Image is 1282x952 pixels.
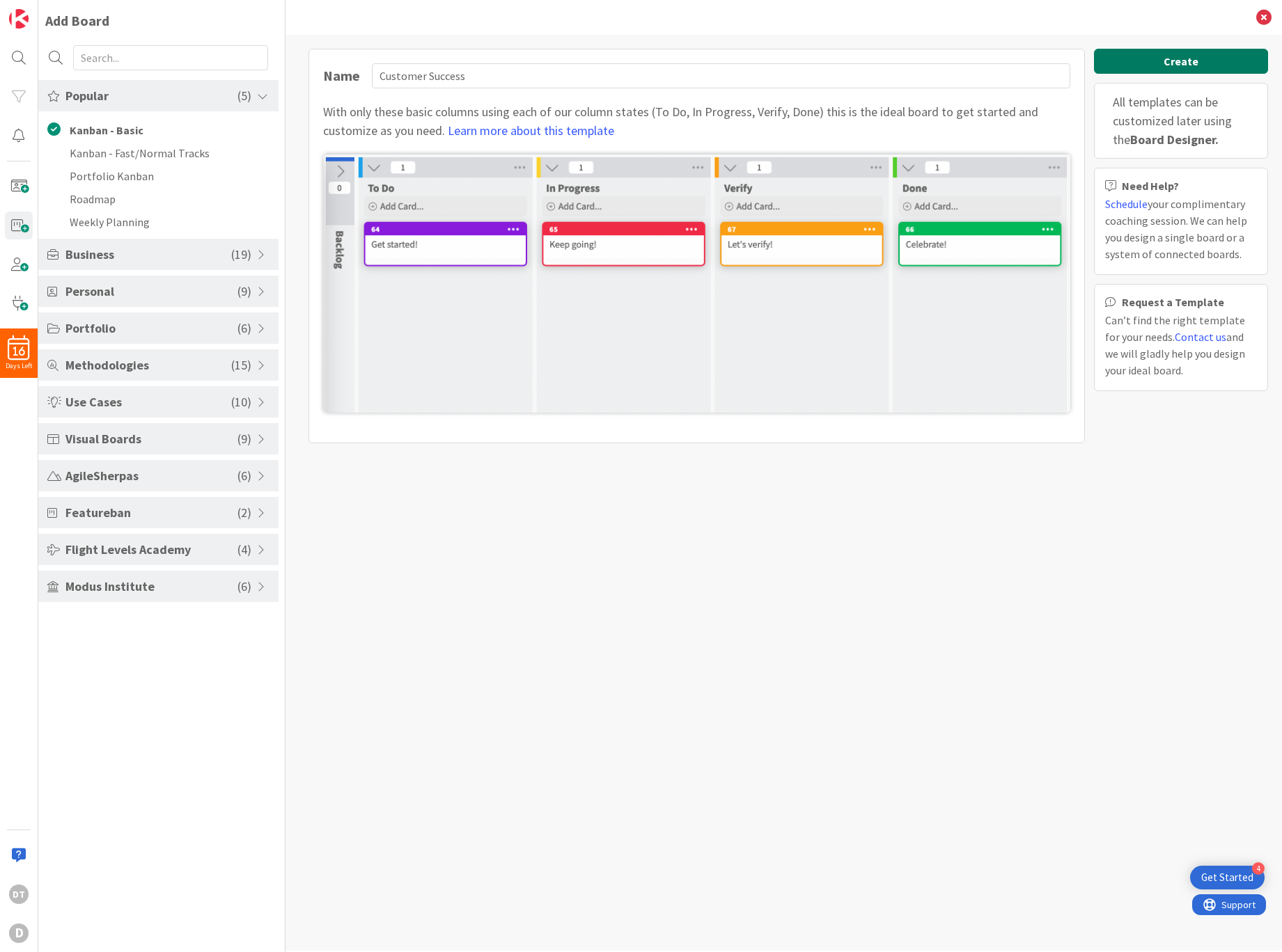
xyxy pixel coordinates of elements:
[65,356,231,374] span: Methodologies
[237,319,251,338] span: ( 6 )
[1122,180,1179,191] b: Need Help?
[448,122,614,138] a: Learn more about this template
[323,102,1070,140] div: With only these basic columns using each of our column states (To Do, In Progress, Verify, Done) ...
[231,356,251,374] span: ( 15 )
[38,187,279,210] li: Roadmap
[237,86,251,105] span: ( 5 )
[237,503,251,522] span: ( 2 )
[38,164,279,187] li: Portfolio Kanban
[1201,871,1253,884] div: Get Started
[38,118,279,141] li: Kanban - Basic
[65,86,237,105] span: Popular
[38,141,279,164] li: Kanban - Fast/Normal Tracks
[1094,83,1268,159] div: All templates can be customized later using the
[237,466,251,485] span: ( 6 )
[9,9,29,29] img: Visit kanbanzone.com
[29,2,63,19] span: Support
[65,466,237,485] span: AgileSherpas
[9,884,29,904] div: DT
[65,245,231,264] span: Business
[237,577,251,596] span: ( 6 )
[1105,197,1148,211] a: Schedule
[65,577,237,596] span: Modus Institute
[1175,330,1226,344] a: Contact us
[1122,296,1224,308] b: Request a Template
[65,540,237,559] span: Flight Levels Academy
[231,245,251,264] span: ( 19 )
[65,282,237,301] span: Personal
[1094,49,1268,74] button: Create
[323,65,365,86] div: Name
[73,45,268,70] input: Search...
[38,210,279,233] li: Weekly Planning
[65,392,231,411] span: Use Cases
[323,154,1070,413] img: Kanban - Basic
[1190,866,1265,889] div: Open Get Started checklist, remaining modules: 4
[9,923,29,943] div: D
[1105,312,1257,379] div: Can’t find the right template for your needs. and we will gladly help you design your ideal board.
[237,540,251,559] span: ( 4 )
[65,503,237,522] span: Featureban
[237,429,251,448] span: ( 9 )
[237,282,251,301] span: ( 9 )
[1130,132,1219,148] b: Board Designer.
[1105,197,1247,261] span: your complimentary coaching session. We can help you design a single board or a system of connect...
[45,10,109,31] div: Add Board
[65,429,237,448] span: Visual Boards
[231,392,251,411] span: ( 10 )
[1252,862,1265,875] div: 4
[13,347,25,356] span: 16
[65,319,237,338] span: Portfolio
